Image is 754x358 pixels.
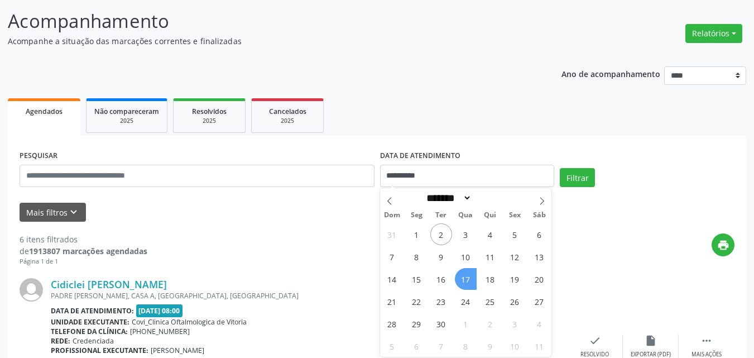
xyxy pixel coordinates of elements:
span: Covi_Clinica Oftalmologica de Vitoria [132,317,247,327]
p: Ano de acompanhamento [561,66,660,80]
span: Setembro 25, 2025 [479,290,501,312]
a: Cidiclei [PERSON_NAME] [51,278,167,290]
span: Setembro 5, 2025 [504,223,526,245]
i: insert_drive_file [645,335,657,347]
span: Credenciada [73,336,114,346]
span: [PERSON_NAME] [151,346,204,355]
div: PADRE [PERSON_NAME], CASA A, [GEOGRAPHIC_DATA], [GEOGRAPHIC_DATA] [51,291,567,300]
span: Dom [380,212,405,219]
span: Setembro 11, 2025 [479,246,501,268]
span: Não compareceram [94,107,159,116]
span: Setembro 28, 2025 [381,313,403,335]
label: PESQUISAR [20,147,57,165]
b: Rede: [51,336,70,346]
span: Setembro 20, 2025 [529,268,550,290]
div: 6 itens filtrados [20,233,147,245]
span: Setembro 27, 2025 [529,290,550,312]
span: Setembro 22, 2025 [406,290,428,312]
span: Setembro 13, 2025 [529,246,550,268]
span: Setembro 18, 2025 [479,268,501,290]
div: de [20,245,147,257]
span: Setembro 1, 2025 [406,223,428,245]
button: Relatórios [685,24,742,43]
span: Sex [502,212,527,219]
span: Setembro 4, 2025 [479,223,501,245]
span: Agendados [26,107,63,116]
span: Setembro 14, 2025 [381,268,403,290]
div: 2025 [94,117,159,125]
span: Setembro 19, 2025 [504,268,526,290]
span: Setembro 15, 2025 [406,268,428,290]
img: img [20,278,43,302]
span: Qui [478,212,502,219]
span: Setembro 7, 2025 [381,246,403,268]
b: Profissional executante: [51,346,148,355]
span: Setembro 29, 2025 [406,313,428,335]
div: 2025 [181,117,237,125]
span: Outubro 11, 2025 [529,335,550,357]
span: Qua [453,212,478,219]
span: Setembro 30, 2025 [430,313,452,335]
div: 2025 [260,117,315,125]
span: Setembro 9, 2025 [430,246,452,268]
span: Setembro 17, 2025 [455,268,477,290]
div: Página 1 de 1 [20,257,147,266]
p: Acompanhamento [8,7,525,35]
span: Sáb [527,212,551,219]
i:  [700,335,713,347]
select: Month [423,192,472,204]
span: Ter [429,212,453,219]
span: Setembro 3, 2025 [455,223,477,245]
span: Setembro 12, 2025 [504,246,526,268]
span: Resolvidos [192,107,227,116]
span: Setembro 24, 2025 [455,290,477,312]
p: Acompanhe a situação das marcações correntes e finalizadas [8,35,525,47]
span: Outubro 4, 2025 [529,313,550,335]
button: Filtrar [560,168,595,187]
span: Setembro 6, 2025 [529,223,550,245]
span: Outubro 3, 2025 [504,313,526,335]
i: print [717,239,729,251]
span: Outubro 7, 2025 [430,335,452,357]
strong: 1913807 marcações agendadas [29,246,147,256]
label: DATA DE ATENDIMENTO [380,147,460,165]
span: Agosto 31, 2025 [381,223,403,245]
span: [PHONE_NUMBER] [130,327,190,336]
span: Cancelados [269,107,306,116]
span: Setembro 10, 2025 [455,246,477,268]
span: Outubro 5, 2025 [381,335,403,357]
span: Setembro 16, 2025 [430,268,452,290]
i: check [589,335,601,347]
span: Setembro 8, 2025 [406,246,428,268]
span: Outubro 9, 2025 [479,335,501,357]
span: Outubro 2, 2025 [479,313,501,335]
span: Setembro 23, 2025 [430,290,452,312]
span: [DATE] 08:00 [136,304,183,317]
i: keyboard_arrow_down [68,206,80,218]
button: print [712,233,734,256]
span: Outubro 6, 2025 [406,335,428,357]
span: Outubro 1, 2025 [455,313,477,335]
span: Setembro 21, 2025 [381,290,403,312]
b: Data de atendimento: [51,306,134,316]
span: Outubro 8, 2025 [455,335,477,357]
span: Setembro 2, 2025 [430,223,452,245]
b: Telefone da clínica: [51,327,128,336]
span: Setembro 26, 2025 [504,290,526,312]
input: Year [472,192,508,204]
span: Seg [404,212,429,219]
span: Outubro 10, 2025 [504,335,526,357]
button: Mais filtroskeyboard_arrow_down [20,203,86,222]
b: Unidade executante: [51,317,129,327]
